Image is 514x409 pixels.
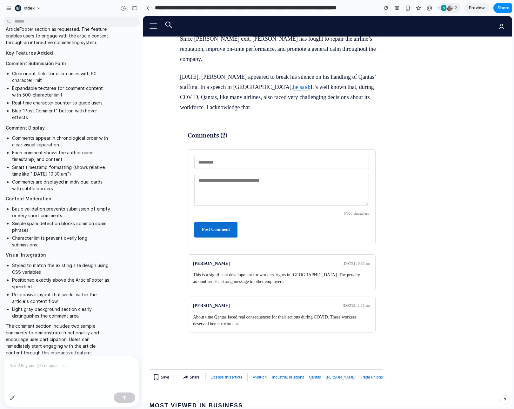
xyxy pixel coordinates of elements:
[12,235,112,248] li: Character limits prevent overly long submissions
[12,135,112,148] li: Comments appear in chronological order with clear visual separation
[12,149,112,163] li: Each comment shows the author name, timestamp, and content
[493,3,514,13] button: Share
[6,12,112,46] p: I successfully integrated a fully functional comment section positioned above the ArticleFooter s...
[37,17,240,48] p: Since [PERSON_NAME] exit, [PERSON_NAME] has fought to repair the airline’s reputation, improve on...
[6,252,46,258] strong: Visual Integration
[12,205,112,219] li: Basic validation prevents submission of empty or very short comments
[6,384,240,394] h2: Most Viewed in Business
[12,291,112,305] li: Responsive layout that works within the article's content flow
[455,5,459,11] span: 2
[129,359,161,364] a: Industrial relations
[6,4,19,16] button: Open Navigation
[110,359,123,364] a: Aviation
[37,56,240,96] p: [DATE], [PERSON_NAME] appeared to break his silence on his handling of Qantas’ staffing. In a spe...
[67,359,99,363] a: License this article
[497,5,510,11] span: Share
[50,286,87,294] span: [PERSON_NAME]
[12,306,112,319] li: Light gray background section clearly distinguishes the comment area
[12,262,112,275] li: Styled to match the existing site design using CSS variables
[6,196,51,201] strong: Content Moderation
[200,286,227,293] span: [DATE] 11:15 am
[12,70,112,84] li: Clean input field for user names with 50-character limit
[12,3,44,13] button: Index
[50,255,227,269] p: This is a significant development for workers' rights in [GEOGRAPHIC_DATA]. The penalty amount se...
[12,220,112,233] li: Simple spam detection blocks common spam phrases
[183,359,212,364] a: [PERSON_NAME]
[6,50,112,57] h2: Key Features Added
[6,125,45,131] strong: Comment Display
[18,358,26,363] span: Save
[12,277,112,290] li: Positioned exactly above the ArticleFooter as specified
[51,206,94,221] button: Post Comment
[6,61,66,66] strong: Comment Submission Form
[150,68,166,74] a: he said
[51,194,226,201] div: 0 /500 characters
[217,359,239,364] a: Trade unions
[24,5,35,11] span: Index
[6,323,112,356] p: The comment section includes two sample comments to demonstrate functionality and encourage user ...
[12,164,112,177] li: Smart timestamp formatting (shows relative time like "[DATE] 10:30 am")
[166,359,177,364] a: Qantas
[12,85,112,98] li: Expandable textarea for comment content with 500-character limit
[12,99,112,106] li: Real-time character counter to guide users
[6,7,14,8] em: Open Navigation
[199,244,227,251] span: [DATE] 10:30 am
[12,178,112,192] li: Comments are displayed in individual cards with subtle borders
[439,3,460,13] div: 2
[469,5,485,11] span: Preview
[50,244,87,251] span: [PERSON_NAME]
[464,3,490,13] a: Preview
[12,107,112,121] li: Blue "Post Comment" button with hover effects
[50,298,227,311] p: About time Qantas faced real consequences for their actions during COVID. These workers deserved ...
[47,358,57,363] span: Share
[44,114,232,125] h3: Comments ( 2 )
